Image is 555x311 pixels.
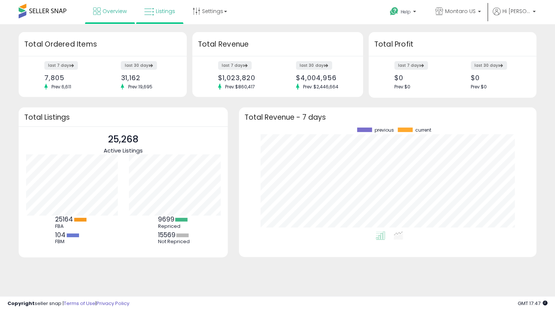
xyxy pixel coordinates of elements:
a: Privacy Policy [97,300,129,307]
label: last 30 days [121,61,157,70]
div: FBA [55,223,89,229]
span: Prev: 6,611 [48,84,75,90]
h3: Total Ordered Items [24,39,181,50]
h3: Total Listings [24,114,222,120]
div: $0 [471,74,523,82]
span: 2025-08-13 17:47 GMT [518,300,548,307]
label: last 30 days [471,61,507,70]
div: Repriced [158,223,191,229]
div: $4,004,956 [296,74,350,82]
h3: Total Profit [374,39,531,50]
h3: Total Revenue [198,39,357,50]
b: 9699 [158,215,174,224]
div: Not Repriced [158,239,191,245]
div: seller snap | | [7,300,129,307]
p: 25,268 [104,132,143,147]
span: Prev: 19,695 [124,84,156,90]
label: last 7 days [394,61,428,70]
span: previous [375,128,394,133]
span: Montaro US [445,7,476,15]
div: 7,805 [44,74,97,82]
label: last 30 days [296,61,332,70]
b: 25164 [55,215,73,224]
a: Help [384,1,423,24]
span: Hi [PERSON_NAME] [502,7,530,15]
div: 31,162 [121,74,173,82]
span: Overview [103,7,127,15]
i: Get Help [390,7,399,16]
h3: Total Revenue - 7 days [245,114,531,120]
span: Prev: $0 [394,84,410,90]
span: Prev: $860,417 [221,84,259,90]
span: Active Listings [104,147,143,154]
div: $1,023,820 [218,74,272,82]
span: Listings [156,7,175,15]
span: Prev: $2,446,664 [299,84,342,90]
b: 15569 [158,230,175,239]
span: current [415,128,431,133]
label: last 7 days [218,61,252,70]
span: Help [401,9,411,15]
span: Prev: $0 [471,84,487,90]
a: Hi [PERSON_NAME] [493,7,536,24]
div: FBM [55,239,89,245]
label: last 7 days [44,61,78,70]
strong: Copyright [7,300,35,307]
a: Terms of Use [64,300,95,307]
div: $0 [394,74,447,82]
b: 104 [55,230,66,239]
